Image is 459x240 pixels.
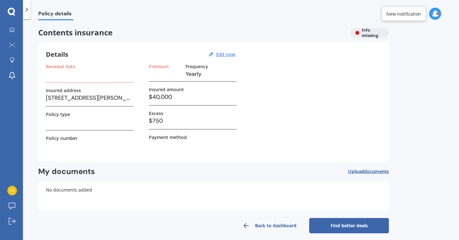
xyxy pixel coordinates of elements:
u: Edit now [216,51,235,57]
a: Back to dashboard [229,218,309,233]
h3: $750 [149,116,237,126]
label: Insured address [46,88,81,93]
span: Upload [348,169,389,174]
div: New notification [386,11,421,17]
label: Payment method [149,135,187,140]
a: Find better deals [309,218,389,233]
div: No documents added [38,182,389,210]
span: documents [364,168,389,174]
label: Policy type [46,112,70,117]
label: Frequency [186,64,208,69]
h3: Yearly [186,69,237,79]
label: Renewal date [46,64,75,69]
label: Excess [149,111,163,116]
h3: [STREET_ADDRESS][PERSON_NAME][PERSON_NAME] [46,93,134,103]
button: Uploaddocuments [348,167,389,177]
button: Edit now [214,52,237,57]
span: Contents insurance [38,28,345,37]
h2: My documents [38,167,95,177]
label: Policy number [46,135,77,141]
span: Policy details [38,11,73,19]
img: 0b4a1f31f2574417244cf9154f0d297c [7,186,17,195]
h3: $40,000 [149,92,237,102]
label: Insured amount [149,87,184,92]
label: Premium [149,64,169,69]
h3: Details [46,50,68,59]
